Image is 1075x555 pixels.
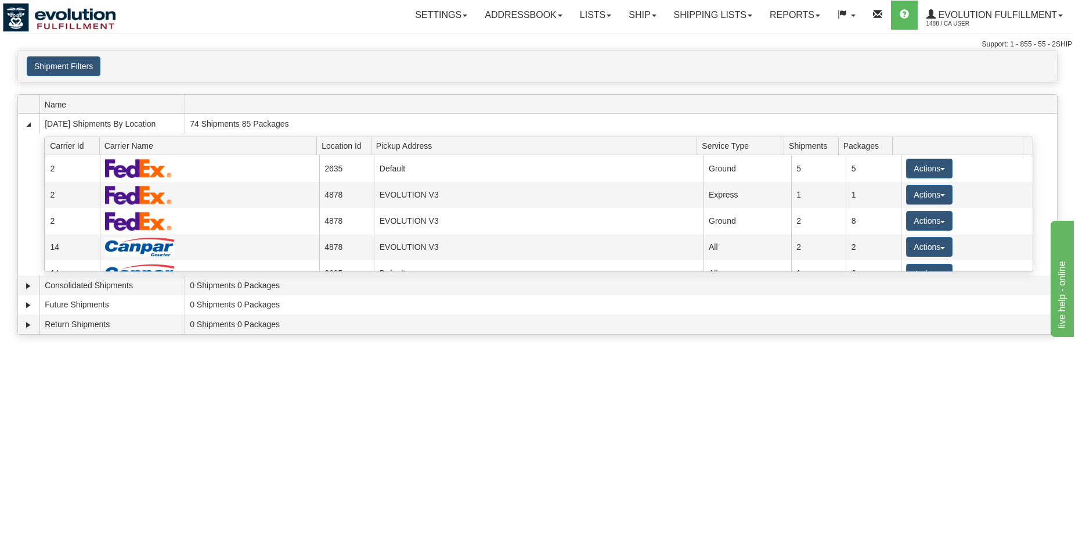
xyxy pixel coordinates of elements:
[846,260,901,287] td: 6
[185,114,1057,134] td: 74 Shipments 85 Packages
[846,182,901,208] td: 1
[761,1,829,30] a: Reports
[45,234,100,260] td: 14
[704,155,791,181] td: Ground
[374,208,703,234] td: EVOLUTION V3
[105,159,172,178] img: FedEx Express®
[105,185,172,205] img: FedEx Express®
[936,10,1057,20] span: Evolution Fulfillment
[39,295,185,315] td: Future Shipments
[926,18,1013,30] span: 1488 / CA User
[702,137,784,155] span: Service Type
[104,137,317,155] span: Carrier Name
[185,275,1057,295] td: 0 Shipments 0 Packages
[23,299,34,311] a: Expand
[665,1,761,30] a: Shipping lists
[319,155,374,181] td: 2635
[23,280,34,292] a: Expand
[9,7,107,21] div: live help - online
[789,137,838,155] span: Shipments
[704,260,791,287] td: All
[846,208,901,234] td: 8
[322,137,371,155] span: Location Id
[791,182,846,208] td: 1
[45,155,100,181] td: 2
[374,260,703,287] td: Default
[906,211,953,231] button: Actions
[476,1,571,30] a: Addressbook
[906,159,953,178] button: Actions
[45,95,185,113] span: Name
[704,208,791,234] td: Ground
[571,1,620,30] a: Lists
[791,260,846,287] td: 1
[791,208,846,234] td: 2
[105,238,175,256] img: Canpar
[45,182,100,208] td: 2
[3,40,1072,49] div: Support: 1 - 855 - 55 - 2SHIP
[906,237,953,257] button: Actions
[906,185,953,205] button: Actions
[374,234,703,260] td: EVOLUTION V3
[406,1,476,30] a: Settings
[319,208,374,234] td: 4878
[23,119,34,130] a: Collapse
[23,319,34,331] a: Expand
[704,234,791,260] td: All
[45,208,100,234] td: 2
[918,1,1072,30] a: Evolution Fulfillment 1488 / CA User
[39,275,185,295] td: Consolidated Shipments
[105,212,172,231] img: FedEx Express®
[846,234,901,260] td: 2
[704,182,791,208] td: Express
[620,1,665,30] a: Ship
[376,137,697,155] span: Pickup Address
[3,3,116,32] img: logo1488.jpg
[185,314,1057,334] td: 0 Shipments 0 Packages
[319,234,374,260] td: 4878
[39,114,185,134] td: [DATE] Shipments By Location
[319,260,374,287] td: 2635
[1048,218,1074,336] iframe: chat widget
[906,264,953,284] button: Actions
[374,155,703,181] td: Default
[39,314,185,334] td: Return Shipments
[27,56,100,76] button: Shipment Filters
[374,182,703,208] td: EVOLUTION V3
[791,234,846,260] td: 2
[105,264,175,283] img: Canpar
[185,295,1057,315] td: 0 Shipments 0 Packages
[791,155,846,181] td: 5
[319,182,374,208] td: 4878
[843,137,893,155] span: Packages
[50,137,99,155] span: Carrier Id
[846,155,901,181] td: 5
[45,260,100,287] td: 14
